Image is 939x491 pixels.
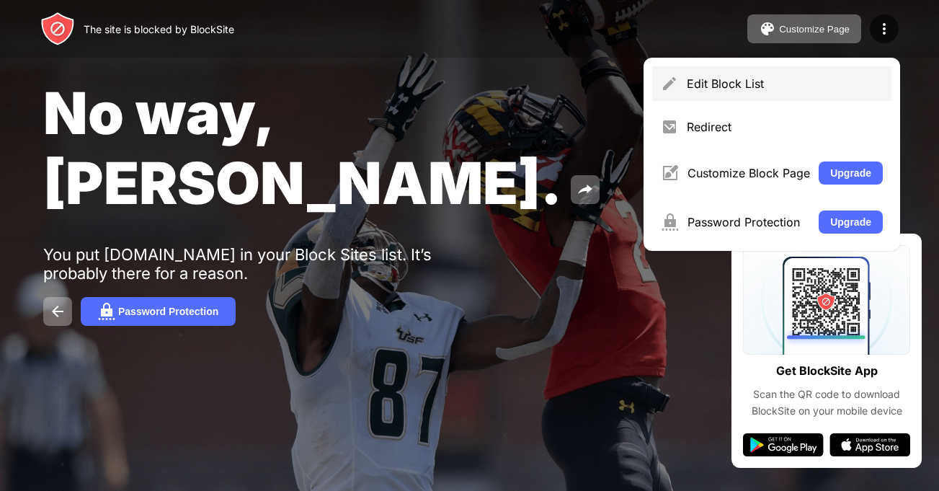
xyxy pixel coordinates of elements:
[40,12,75,46] img: header-logo.svg
[43,78,562,218] span: No way, [PERSON_NAME].
[118,306,218,317] div: Password Protection
[577,181,594,198] img: share.svg
[687,76,883,91] div: Edit Block List
[98,303,115,320] img: password.svg
[687,120,883,134] div: Redirect
[687,166,810,180] div: Customize Block Page
[81,297,236,326] button: Password Protection
[661,118,678,136] img: menu-redirect.svg
[661,164,679,182] img: menu-customize.svg
[743,433,824,456] img: google-play.svg
[687,215,810,229] div: Password Protection
[49,303,66,320] img: back.svg
[779,24,850,35] div: Customize Page
[661,213,679,231] img: menu-password.svg
[759,20,776,37] img: pallet.svg
[829,433,910,456] img: app-store.svg
[747,14,861,43] button: Customize Page
[661,75,678,92] img: menu-pencil.svg
[43,245,489,283] div: You put [DOMAIN_NAME] in your Block Sites list. It’s probably there for a reason.
[876,20,893,37] img: menu-icon.svg
[84,23,234,35] div: The site is blocked by BlockSite
[819,211,883,234] button: Upgrade
[819,162,883,185] button: Upgrade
